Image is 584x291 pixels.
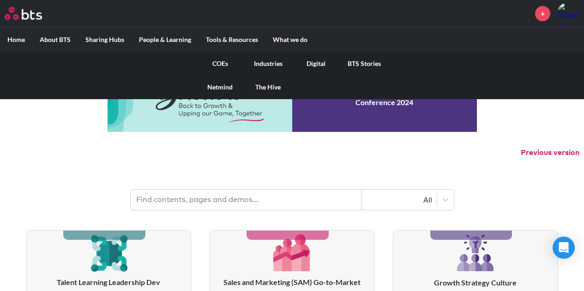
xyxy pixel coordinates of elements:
[78,28,132,52] label: Sharing Hubs
[210,277,374,287] h3: Sales and Marketing (SAM) Go-to-Market
[521,148,579,158] button: Previous version
[5,7,59,20] a: Go home
[265,28,315,52] label: What we do
[393,278,557,288] h3: Growth Strategy Culture
[87,231,131,274] img: [object Object]
[270,231,314,274] img: [object Object]
[199,28,265,52] label: Tools & Resources
[557,2,579,24] img: Giovanna Liberali
[453,231,498,275] img: [object Object]
[27,277,191,287] h3: Talent Learning Leadership Dev
[32,28,78,52] label: About BTS
[131,190,361,210] input: Find contents, pages and demos...
[553,237,575,259] div: Open Intercom Messenger
[5,7,42,20] img: BTS Logo
[132,28,199,52] label: People & Learning
[366,195,432,205] div: All
[535,6,550,21] a: +
[557,2,579,24] a: Profile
